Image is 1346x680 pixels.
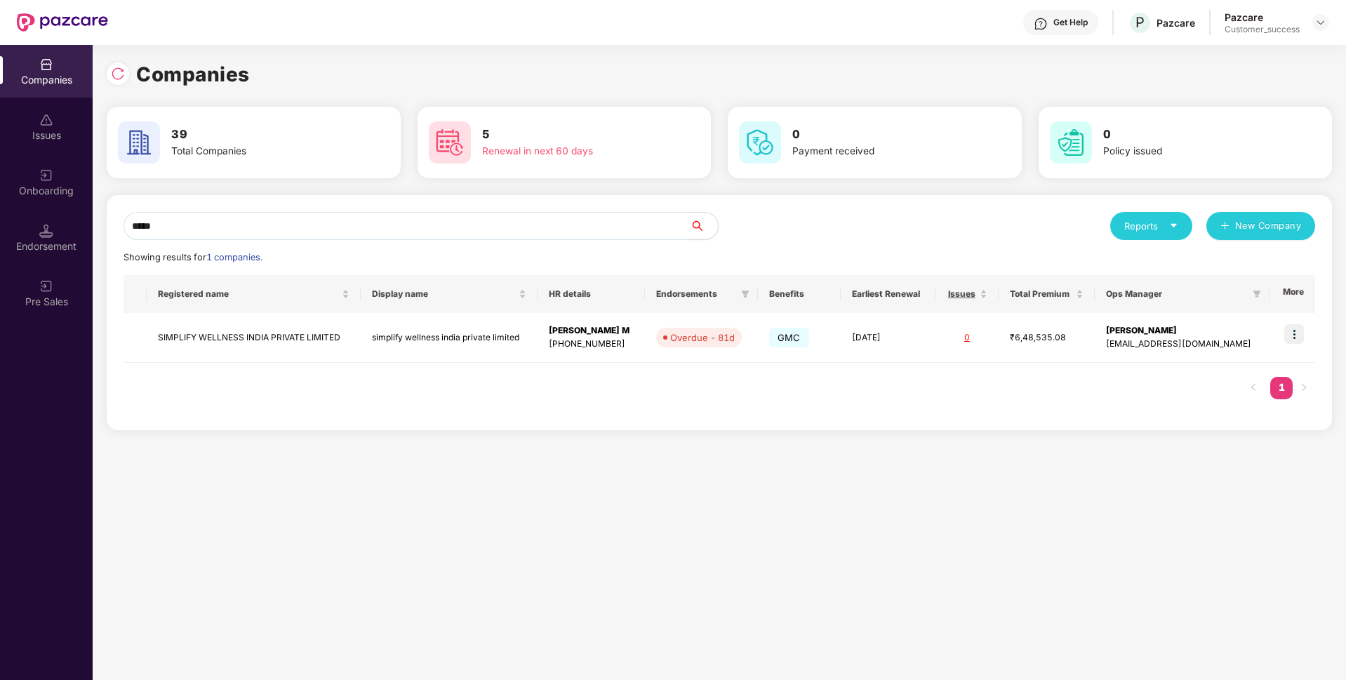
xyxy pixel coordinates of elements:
img: svg+xml;base64,PHN2ZyB4bWxucz0iaHR0cDovL3d3dy53My5vcmcvMjAwMC9zdmciIHdpZHRoPSI2MCIgaGVpZ2h0PSI2MC... [429,121,471,164]
button: search [689,212,719,240]
span: Registered name [158,288,338,300]
span: Total Premium [1010,288,1074,300]
button: left [1242,377,1265,399]
img: svg+xml;base64,PHN2ZyBpZD0iSXNzdWVzX2Rpc2FibGVkIiB4bWxucz0iaHR0cDovL3d3dy53My5vcmcvMjAwMC9zdmciIH... [39,113,53,127]
span: Endorsements [656,288,735,300]
img: svg+xml;base64,PHN2ZyB4bWxucz0iaHR0cDovL3d3dy53My5vcmcvMjAwMC9zdmciIHdpZHRoPSI2MCIgaGVpZ2h0PSI2MC... [118,121,160,164]
li: 1 [1270,377,1293,399]
td: SIMPLIFY WELLNESS INDIA PRIVATE LIMITED [147,313,360,363]
h3: 0 [792,126,969,144]
span: caret-down [1169,221,1178,230]
div: [PHONE_NUMBER] [549,338,634,351]
div: Get Help [1053,17,1088,28]
th: Total Premium [999,275,1095,313]
span: search [689,220,718,232]
span: P [1135,14,1145,31]
span: right [1300,383,1308,392]
span: filter [738,286,752,302]
th: Earliest Renewal [841,275,935,313]
img: New Pazcare Logo [17,13,108,32]
div: Pazcare [1157,16,1195,29]
td: [DATE] [841,313,935,363]
h1: Companies [136,59,250,90]
img: svg+xml;base64,PHN2ZyB3aWR0aD0iMjAiIGhlaWdodD0iMjAiIHZpZXdCb3g9IjAgMCAyMCAyMCIgZmlsbD0ibm9uZSIgeG... [39,279,53,293]
div: Reports [1124,219,1178,233]
button: right [1293,377,1315,399]
span: GMC [769,328,809,347]
div: Policy issued [1103,144,1280,159]
h3: 5 [482,126,659,144]
img: svg+xml;base64,PHN2ZyB4bWxucz0iaHR0cDovL3d3dy53My5vcmcvMjAwMC9zdmciIHdpZHRoPSI2MCIgaGVpZ2h0PSI2MC... [739,121,781,164]
div: [PERSON_NAME] M [549,324,634,338]
span: Ops Manager [1106,288,1247,300]
div: Customer_success [1225,24,1300,35]
td: simplify wellness india private limited [361,313,538,363]
span: left [1249,383,1258,392]
th: Issues [935,275,999,313]
div: [EMAIL_ADDRESS][DOMAIN_NAME] [1106,338,1258,351]
li: Previous Page [1242,377,1265,399]
th: Display name [361,275,538,313]
th: Benefits [758,275,841,313]
span: filter [1250,286,1264,302]
img: icon [1284,324,1304,344]
th: HR details [538,275,645,313]
div: Overdue - 81d [670,331,735,345]
img: svg+xml;base64,PHN2ZyB3aWR0aD0iMTQuNSIgaGVpZ2h0PSIxNC41IiB2aWV3Qm94PSIwIDAgMTYgMTYiIGZpbGw9Im5vbm... [39,224,53,238]
span: Showing results for [124,252,262,262]
img: svg+xml;base64,PHN2ZyBpZD0iUmVsb2FkLTMyeDMyIiB4bWxucz0iaHR0cDovL3d3dy53My5vcmcvMjAwMC9zdmciIHdpZH... [111,67,125,81]
span: Display name [372,288,516,300]
div: ₹6,48,535.08 [1010,331,1084,345]
div: [PERSON_NAME] [1106,324,1258,338]
div: Pazcare [1225,11,1300,24]
div: Total Companies [171,144,348,159]
li: Next Page [1293,377,1315,399]
img: svg+xml;base64,PHN2ZyB3aWR0aD0iMjAiIGhlaWdodD0iMjAiIHZpZXdCb3g9IjAgMCAyMCAyMCIgZmlsbD0ibm9uZSIgeG... [39,168,53,182]
div: Payment received [792,144,969,159]
div: 0 [947,331,987,345]
th: More [1270,275,1315,313]
span: plus [1220,221,1230,232]
span: 1 companies. [206,252,262,262]
a: 1 [1270,377,1293,398]
th: Registered name [147,275,360,313]
img: svg+xml;base64,PHN2ZyB4bWxucz0iaHR0cDovL3d3dy53My5vcmcvMjAwMC9zdmciIHdpZHRoPSI2MCIgaGVpZ2h0PSI2MC... [1050,121,1092,164]
div: Renewal in next 60 days [482,144,659,159]
button: plusNew Company [1206,212,1315,240]
h3: 39 [171,126,348,144]
span: filter [741,290,749,298]
h3: 0 [1103,126,1280,144]
span: filter [1253,290,1261,298]
img: svg+xml;base64,PHN2ZyBpZD0iQ29tcGFuaWVzIiB4bWxucz0iaHR0cDovL3d3dy53My5vcmcvMjAwMC9zdmciIHdpZHRoPS... [39,58,53,72]
span: New Company [1235,219,1302,233]
img: svg+xml;base64,PHN2ZyBpZD0iRHJvcGRvd24tMzJ4MzIiIHhtbG5zPSJodHRwOi8vd3d3LnczLm9yZy8yMDAwL3N2ZyIgd2... [1315,17,1326,28]
span: Issues [947,288,977,300]
img: svg+xml;base64,PHN2ZyBpZD0iSGVscC0zMngzMiIgeG1sbnM9Imh0dHA6Ly93d3cudzMub3JnLzIwMDAvc3ZnIiB3aWR0aD... [1034,17,1048,31]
